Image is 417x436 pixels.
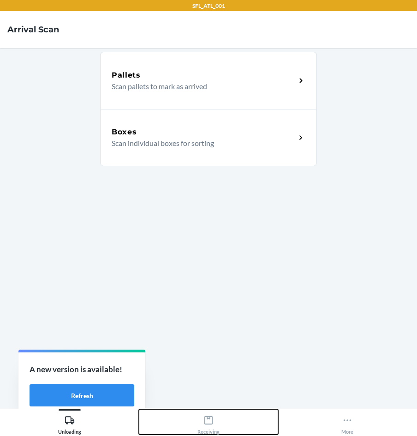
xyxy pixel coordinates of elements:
[278,409,417,435] button: More
[112,81,288,92] p: Scan pallets to mark as arrived
[139,409,278,435] button: Receiving
[58,412,81,435] div: Unloading
[30,363,134,375] p: A new version is available!
[112,70,141,81] h5: Pallets
[112,127,137,138] h5: Boxes
[7,24,59,36] h4: Arrival Scan
[100,52,317,109] a: PalletsScan pallets to mark as arrived
[192,2,225,10] p: SFL_ATL_001
[341,412,353,435] div: More
[112,138,288,149] p: Scan individual boxes for sorting
[197,412,220,435] div: Receiving
[30,384,134,406] button: Refresh
[100,109,317,166] a: BoxesScan individual boxes for sorting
